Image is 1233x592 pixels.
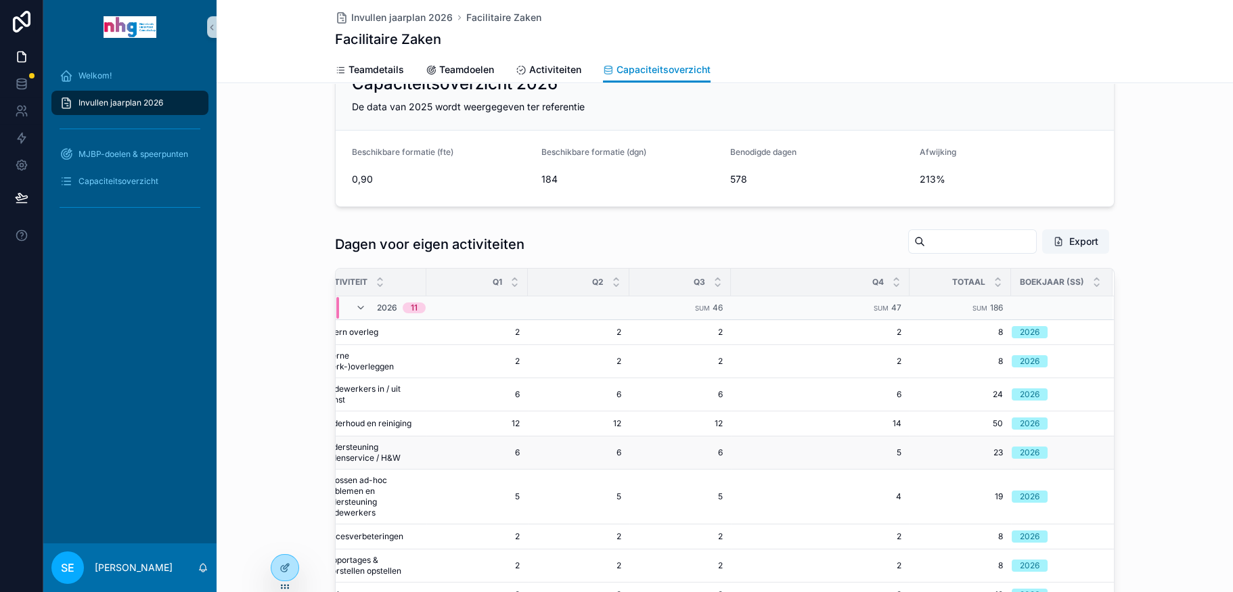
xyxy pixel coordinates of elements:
a: 50 [918,418,1003,429]
span: 46 [713,302,723,313]
div: 2026 [1020,388,1039,401]
span: Interne (werk-)overleggen [322,350,418,372]
a: 2 [739,356,901,367]
a: 2 [637,531,723,542]
h1: Facilitaire Zaken [335,30,441,49]
span: 2 [536,327,621,338]
span: Medewerkers in / uit dienst [322,384,418,405]
span: 2 [739,560,901,571]
a: 6 [739,389,901,400]
span: Activiteit [323,277,367,288]
span: Oplossen ad-hoc problemen en ondersteuning medewerkers [322,475,418,518]
a: Activiteiten [516,58,581,85]
a: 2 [739,531,901,542]
a: 12 [536,418,621,429]
a: Ondersteuning Ledenservice / H&W [322,442,418,463]
span: 6 [637,389,723,400]
span: 213% [920,173,1098,186]
span: Beschikbare formatie (dgn) [541,147,646,157]
span: 5 [739,447,901,458]
a: Extern overleg [322,327,418,338]
a: 24 [918,389,1003,400]
span: 2 [637,327,723,338]
a: 14 [739,418,901,429]
a: 2 [536,531,621,542]
a: 12 [637,418,723,429]
small: Sum [972,304,987,312]
a: 5 [536,491,621,502]
a: 5 [434,491,520,502]
span: Afwijking [920,147,956,157]
a: 2 [434,356,520,367]
div: scrollable content [43,54,217,235]
span: 6 [637,447,723,458]
a: MJBP-doelen & speerpunten [51,142,208,166]
div: 2026 [1020,355,1039,367]
a: Teamdoelen [426,58,494,85]
a: 2 [536,356,621,367]
span: 23 [918,447,1003,458]
a: 2026 [1012,326,1096,338]
span: Extern overleg [322,327,378,338]
a: 8 [918,356,1003,367]
span: De data van 2025 wordt weergegeven ter referentie [352,101,585,112]
a: Invullen jaarplan 2026 [335,11,453,24]
a: 2 [739,327,901,338]
span: Welkom! [79,70,112,81]
a: 6 [434,389,520,400]
span: 578 [730,173,909,186]
span: 0,90 [352,173,531,186]
a: 4 [739,491,901,502]
span: 12 [434,418,520,429]
span: Totaal [952,277,985,288]
a: Welkom! [51,64,208,88]
a: Capaciteitsoverzicht [51,169,208,193]
span: Q1 [493,277,502,288]
span: 184 [541,173,720,186]
a: 2 [434,560,520,571]
a: 6 [536,389,621,400]
small: Sum [874,304,889,312]
span: Benodigde dagen [730,147,797,157]
span: 186 [990,302,1003,313]
a: 2 [434,327,520,338]
span: 6 [434,447,520,458]
span: 8 [918,531,1003,542]
a: 6 [536,447,621,458]
span: Beschikbare formatie (fte) [352,147,453,157]
a: 2026 [1012,491,1096,503]
div: 11 [411,302,418,313]
a: Facilitaire Zaken [466,11,541,24]
a: 2 [637,560,723,571]
span: 2 [637,356,723,367]
a: 2026 [1012,560,1096,572]
a: 2026 [1012,388,1096,401]
span: 2 [434,531,520,542]
span: Q4 [872,277,884,288]
a: Rapportages & voorstellen opstellen [322,555,418,576]
a: 2 [536,560,621,571]
a: 8 [918,327,1003,338]
span: Invullen jaarplan 2026 [79,97,163,108]
a: Teamdetails [335,58,404,85]
span: Onderhoud en reiniging [322,418,411,429]
div: 2026 [1020,417,1039,430]
span: 2026 [377,302,397,313]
